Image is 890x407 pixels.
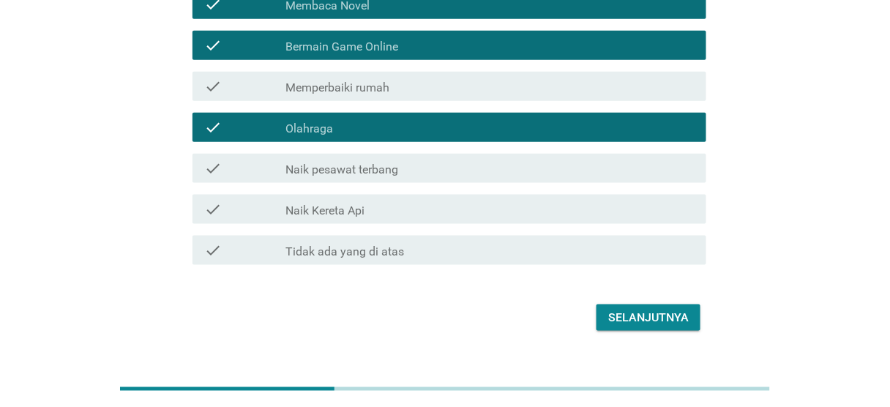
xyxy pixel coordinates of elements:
[285,40,398,54] label: Bermain Game Online
[285,244,404,259] label: Tidak ada yang di atas
[285,81,389,95] label: Memperbaiki rumah
[285,163,398,177] label: Naik pesawat terbang
[204,201,222,218] i: check
[204,119,222,136] i: check
[204,160,222,177] i: check
[285,203,364,218] label: Naik Kereta Api
[204,78,222,95] i: check
[597,305,700,331] button: Selanjutnya
[285,122,333,136] label: Olahraga
[204,242,222,259] i: check
[608,309,689,326] div: Selanjutnya
[204,37,222,54] i: check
